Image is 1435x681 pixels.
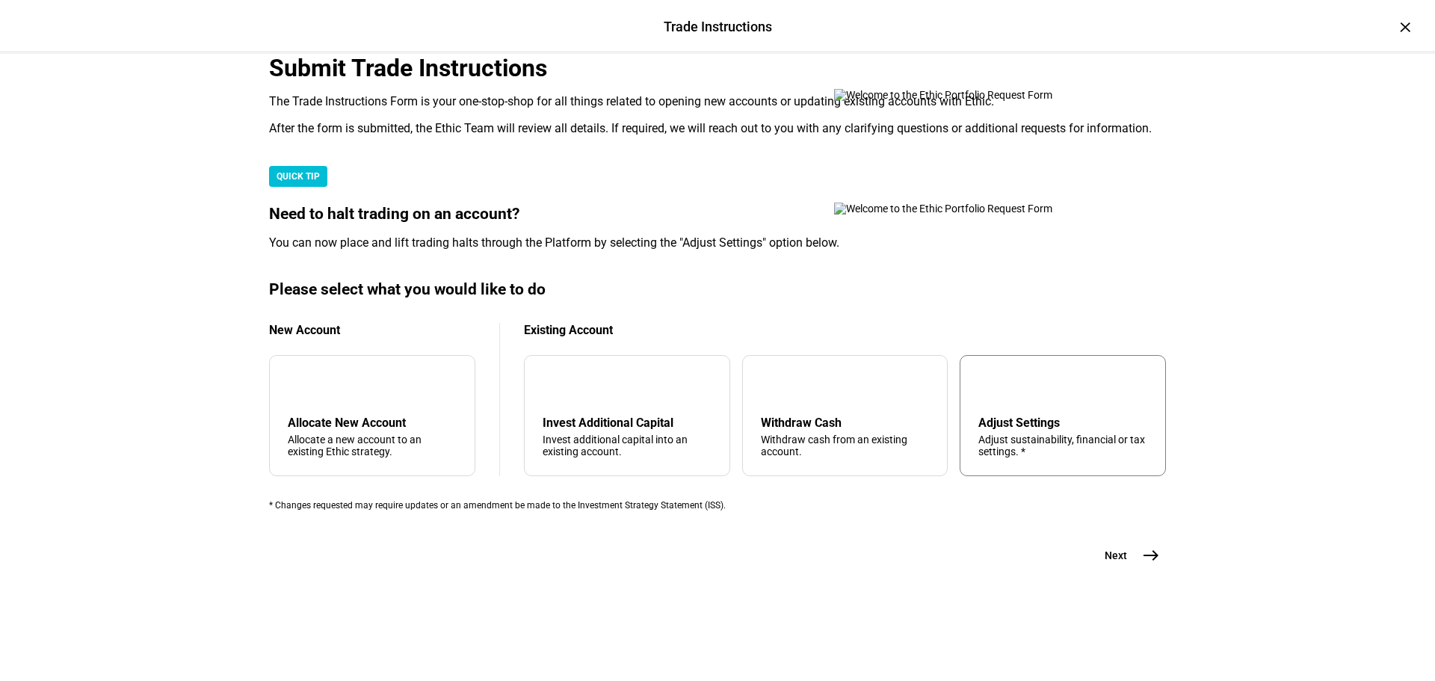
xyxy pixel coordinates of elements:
[664,17,772,37] div: Trade Instructions
[978,434,1147,457] div: Adjust sustainability, financial or tax settings. *
[269,166,327,187] div: QUICK TIP
[978,374,1002,398] mat-icon: tune
[269,323,475,337] div: New Account
[834,203,1103,215] img: Welcome to the Ethic Portfolio Request Form
[269,205,1166,224] div: Need to halt trading on an account?
[978,416,1147,430] div: Adjust Settings
[288,434,457,457] div: Allocate a new account to an existing Ethic strategy.
[761,434,930,457] div: Withdraw cash from an existing account.
[269,54,1166,82] div: Submit Trade Instructions
[524,323,1166,337] div: Existing Account
[1393,15,1417,39] div: ×
[269,235,1166,250] div: You can now place and lift trading halts through the Platform by selecting the "Adjust Settings" ...
[546,377,564,395] mat-icon: arrow_downward
[764,377,782,395] mat-icon: arrow_upward
[1087,540,1166,570] button: Next
[269,121,1166,136] div: After the form is submitted, the Ethic Team will review all details. If required, we will reach o...
[269,94,1166,109] div: The Trade Instructions Form is your one-stop-shop for all things related to opening new accounts ...
[543,434,712,457] div: Invest additional capital into an existing account.
[834,89,1103,101] img: Welcome to the Ethic Portfolio Request Form
[288,416,457,430] div: Allocate New Account
[269,280,1166,299] div: Please select what you would like to do
[269,500,1166,511] div: * Changes requested may require updates or an amendment be made to the Investment Strategy Statem...
[543,416,712,430] div: Invest Additional Capital
[761,416,930,430] div: Withdraw Cash
[291,377,309,395] mat-icon: add
[1142,546,1160,564] mat-icon: east
[1105,548,1127,563] span: Next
